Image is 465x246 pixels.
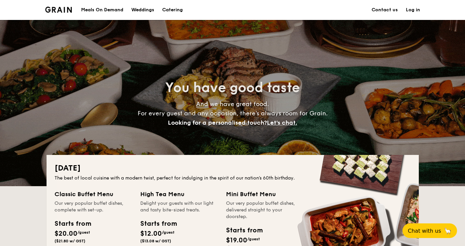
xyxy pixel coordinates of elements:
div: High Tea Menu [140,189,218,199]
div: Starts from [226,225,262,235]
div: Classic Buffet Menu [55,189,132,199]
img: Grain [45,7,72,13]
div: The best of local cuisine with a modern twist, perfect for indulging in the spirit of our nation’... [55,175,411,182]
button: Chat with us🦙 [403,223,457,238]
div: Delight your guests with our light and tasty bite-sized treats. [140,200,218,213]
div: Starts from [140,219,176,229]
span: /guest [77,230,90,235]
span: /guest [247,237,260,241]
span: $12.00 [140,230,162,238]
div: Mini Buffet Menu [226,189,304,199]
span: ($13.08 w/ GST) [140,239,171,243]
span: $20.00 [55,230,77,238]
div: Starts from [55,219,91,229]
a: Logotype [45,7,72,13]
span: ($21.80 w/ GST) [55,239,85,243]
span: /guest [162,230,174,235]
span: 🦙 [444,227,452,235]
span: Chat with us [408,228,441,234]
span: $19.00 [226,236,247,244]
span: Let's chat. [267,119,297,126]
h2: [DATE] [55,163,411,174]
div: Our very popular buffet dishes, complete with set-up. [55,200,132,213]
div: Our very popular buffet dishes, delivered straight to your doorstep. [226,200,304,220]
